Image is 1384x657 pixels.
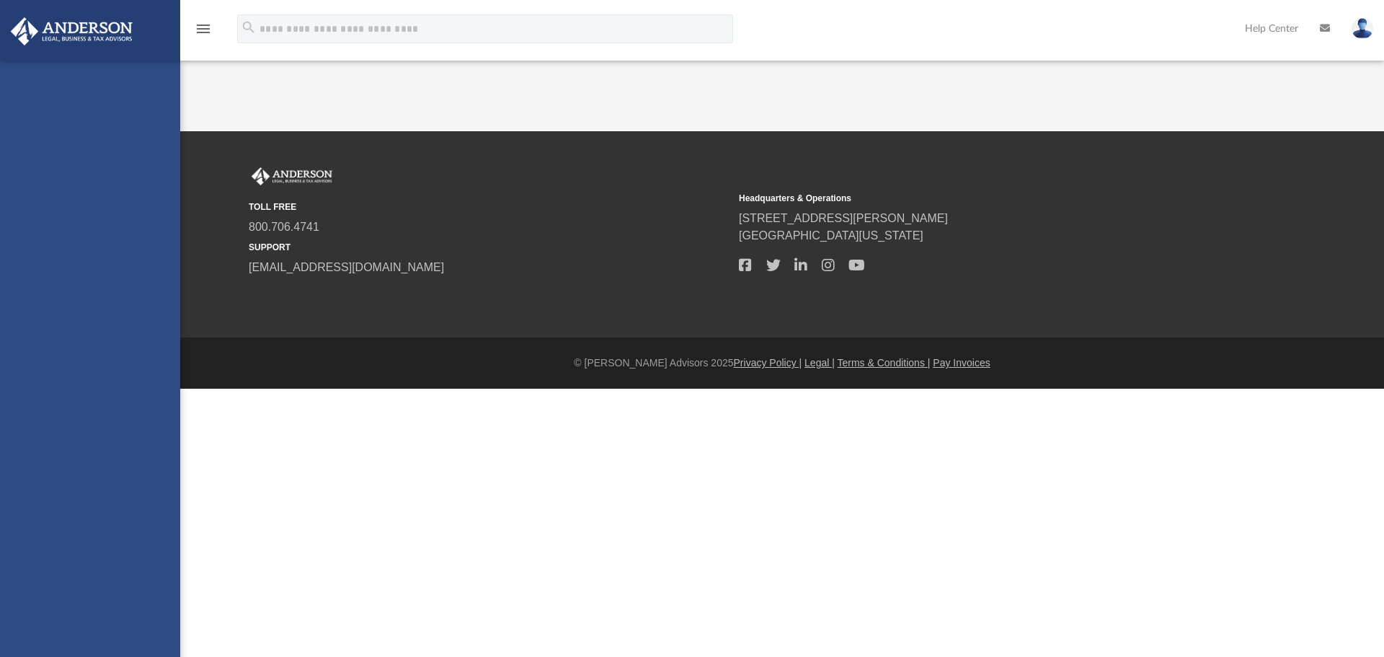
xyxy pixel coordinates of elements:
small: TOLL FREE [249,200,729,213]
a: Privacy Policy | [734,357,802,369]
a: Terms & Conditions | [838,357,931,369]
a: [EMAIL_ADDRESS][DOMAIN_NAME] [249,261,444,273]
small: SUPPORT [249,241,729,254]
a: Pay Invoices [933,357,990,369]
a: menu [195,27,212,38]
a: Legal | [804,357,835,369]
i: search [241,19,257,35]
div: © [PERSON_NAME] Advisors 2025 [180,356,1384,371]
a: [GEOGRAPHIC_DATA][US_STATE] [739,229,923,242]
i: menu [195,20,212,38]
a: [STREET_ADDRESS][PERSON_NAME] [739,212,948,224]
small: Headquarters & Operations [739,192,1219,205]
a: 800.706.4741 [249,221,319,233]
img: Anderson Advisors Platinum Portal [249,167,335,186]
img: Anderson Advisors Platinum Portal [6,17,137,45]
img: User Pic [1352,18,1373,39]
